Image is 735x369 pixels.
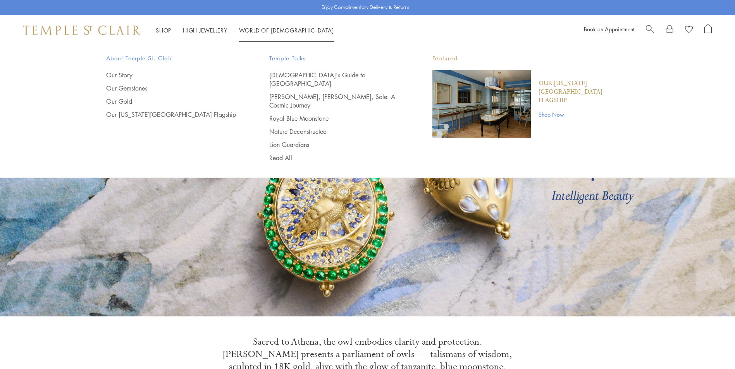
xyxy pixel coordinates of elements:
[646,24,654,36] a: Search
[23,26,140,35] img: Temple St. Clair
[322,3,410,11] p: Enjoy Complimentary Delivery & Returns
[269,140,401,149] a: Lion Guardians
[432,53,629,63] p: Featured
[269,114,401,123] a: Royal Blue Moonstone
[584,25,634,33] a: Book an Appointment
[269,53,401,63] span: Temple Talks
[156,26,171,34] a: ShopShop
[539,110,629,119] a: Shop Now
[269,92,401,109] a: [PERSON_NAME], [PERSON_NAME], Sole: A Cosmic Journey
[269,71,401,88] a: [DEMOGRAPHIC_DATA]'s Guide to [GEOGRAPHIC_DATA]
[269,154,401,162] a: Read All
[704,24,712,36] a: Open Shopping Bag
[183,26,227,34] a: High JewelleryHigh Jewellery
[106,97,238,106] a: Our Gold
[685,24,693,36] a: View Wishlist
[106,71,238,79] a: Our Story
[156,26,334,35] nav: Main navigation
[239,26,334,34] a: World of [DEMOGRAPHIC_DATA]World of [DEMOGRAPHIC_DATA]
[106,84,238,92] a: Our Gemstones
[539,79,629,105] a: Our [US_STATE][GEOGRAPHIC_DATA] Flagship
[106,110,238,119] a: Our [US_STATE][GEOGRAPHIC_DATA] Flagship
[106,53,238,63] span: About Temple St. Clair
[269,127,401,136] a: Nature Deconstructed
